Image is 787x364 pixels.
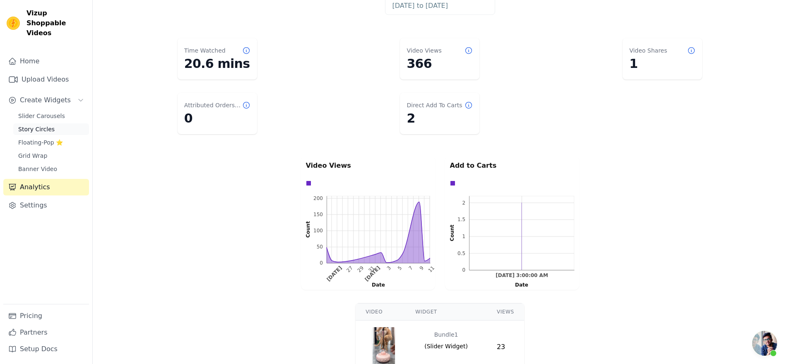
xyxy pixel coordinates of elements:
[7,17,20,30] img: Vizup
[487,304,524,321] th: Views
[367,265,375,274] g: Thu Jul 31 2025 00:00:00 GMT+0300 (GMT+03:00)
[449,224,455,241] text: Count
[418,265,424,271] g: Sat Aug 09 2025 00:00:00 GMT+0300 (GMT+03:00)
[363,265,381,282] text: [DATE]
[407,265,414,271] text: 7
[496,273,548,279] g: Wed Jul 23 2025 03:00:00 GMT+0300 (GMT+03:00)
[371,282,385,288] text: Date
[313,212,323,217] text: 150
[385,265,392,271] g: Sun Aug 03 2025 00:00:00 GMT+0300 (GMT+03:00)
[3,197,89,214] a: Settings
[418,265,424,271] text: 9
[397,265,403,271] g: Tue Aug 05 2025 00:00:00 GMT+0300 (GMT+03:00)
[450,161,574,171] p: Add to Carts
[462,267,465,273] text: 0
[18,138,63,147] span: Floating-Pop ⭐
[3,71,89,88] a: Upload Videos
[363,265,381,282] g: Fri Aug 01 2025 00:00:00 GMT+0300 (GMT+03:00)
[469,270,574,278] g: bottom ticks
[397,265,403,271] text: 5
[18,165,57,173] span: Banner Video
[424,342,468,350] span: ( Slider Widget )
[457,217,465,222] text: 1.5
[629,56,696,71] dd: 1
[184,46,226,55] dt: Time Watched
[293,195,327,266] g: left axis
[18,152,47,160] span: Grid Wrap
[457,196,469,273] g: left ticks
[325,265,343,282] text: [DATE]
[407,46,441,55] dt: Video Views
[13,150,89,162] a: Grid Wrap
[345,265,354,274] g: Sun Jul 27 2025 00:00:00 GMT+0300 (GMT+03:00)
[18,112,65,120] span: Slider Carousels
[438,196,469,273] g: left axis
[304,178,428,188] div: Data groups
[184,56,250,71] dd: 20.6 mins
[345,265,354,274] text: 27
[325,263,436,282] g: bottom ticks
[434,327,458,342] div: Bundle1
[3,92,89,108] button: Create Widgets
[184,111,250,126] dd: 0
[407,101,462,109] dt: Direct Add To Carts
[497,342,514,352] div: 23
[20,95,71,105] span: Create Widgets
[13,123,89,135] a: Story Circles
[356,265,365,274] text: 29
[313,195,327,266] g: left ticks
[26,8,86,38] span: Vizup Shoppable Videos
[306,161,430,171] p: Video Views
[405,304,487,321] th: Widget
[407,111,473,126] dd: 2
[462,200,465,206] text: 2
[629,46,667,55] dt: Video Shares
[390,0,490,11] input: DateRange Picker
[367,265,375,274] text: 31
[313,195,323,201] text: 200
[427,265,436,274] g: Mon Aug 11 2025 00:00:00 GMT+0300 (GMT+03:00)
[752,331,777,356] a: Open chat
[184,101,242,109] dt: Attributed Orders Count
[515,282,528,288] text: Date
[320,260,323,266] text: 0
[496,273,548,279] text: [DATE] 3:00:00 AM
[18,125,55,133] span: Story Circles
[3,341,89,357] a: Setup Docs
[13,137,89,148] a: Floating-Pop ⭐
[457,251,465,256] text: 0.5
[13,110,89,122] a: Slider Carousels
[385,265,392,271] text: 3
[313,228,323,234] text: 100
[3,324,89,341] a: Partners
[462,234,465,239] text: 1
[356,304,405,321] th: Video
[13,163,89,175] a: Banner Video
[3,53,89,70] a: Home
[305,221,311,238] text: Count
[407,265,414,271] g: Thu Aug 07 2025 00:00:00 GMT+0300 (GMT+03:00)
[407,56,473,71] dd: 366
[356,265,365,274] g: Tue Jul 29 2025 00:00:00 GMT+0300 (GMT+03:00)
[3,308,89,324] a: Pricing
[448,178,572,188] div: Data groups
[427,265,436,274] text: 11
[3,179,89,195] a: Analytics
[316,244,323,250] text: 50
[325,265,343,282] g: Fri Jul 25 2025 00:00:00 GMT+0300 (GMT+03:00)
